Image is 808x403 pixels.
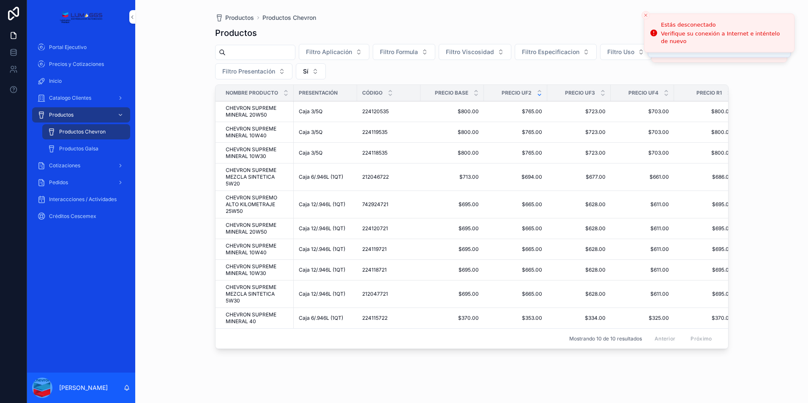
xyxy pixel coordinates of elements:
[552,108,606,115] a: $723.00
[362,201,388,208] span: 742924721
[32,40,130,55] a: Portal Ejecutivo
[49,213,96,220] span: Créditos Cescemex
[552,267,606,273] a: $628.00
[32,192,130,207] a: Interaccciones / Actividades
[426,108,479,115] a: $800.00
[362,225,415,232] a: 224120721
[49,61,104,68] span: Precios y Cotizaciones
[679,174,732,180] a: $686.00
[32,158,130,173] a: Cotizaciones
[226,105,289,118] span: CHEVRON SUPREME MINERAL 20W50
[426,225,479,232] span: $695.00
[616,129,669,136] span: $703.00
[552,201,606,208] a: $628.00
[362,174,415,180] a: 212046722
[226,311,289,325] a: CHEVRON SUPREME MINERAL 40
[661,21,787,29] div: Estás desconectado
[299,225,352,232] a: Caja 12/.946L (1QT)
[225,14,254,22] span: Productos
[296,63,326,79] button: Seleccionar botón
[552,291,606,297] a: $628.00
[502,90,532,96] span: Precio UF2
[616,291,669,297] span: $611.00
[426,267,479,273] span: $695.00
[226,284,289,304] a: CHEVRON SUPREME MEZCLA SINTETICA 5W30
[299,267,345,273] span: Caja 12/.946L (1QT)
[362,129,415,136] a: 224119535
[616,108,669,115] a: $703.00
[49,44,87,51] span: Portal Ejecutivo
[489,108,542,115] span: $765.00
[426,246,479,253] a: $695.00
[299,225,345,232] span: Caja 12/.946L (1QT)
[299,246,345,253] span: Caja 12/.946L (1QT)
[299,108,352,115] a: Caja 3/5Q
[299,150,352,156] a: Caja 3/5Q
[489,291,542,297] a: $665.00
[489,225,542,232] a: $665.00
[362,315,415,321] a: 224115722
[215,63,292,79] button: Seleccionar botón
[696,90,722,96] span: Precio R1
[679,267,732,273] a: $695.00
[426,174,479,180] a: $713.00
[679,225,732,232] a: $695.00
[32,175,130,190] a: Pedidos
[362,150,388,156] span: 224118535
[60,10,102,24] img: App logo
[299,150,322,156] span: Caja 3/5Q
[59,145,98,152] span: Productos Galsa
[616,201,669,208] a: $611.00
[32,74,130,89] a: Inicio
[299,315,343,321] span: Caja 6/.946L (1QT)
[299,246,352,253] a: Caja 12/.946L (1QT)
[299,315,352,321] a: Caja 6/.946L (1QT)
[226,222,289,235] a: CHEVRON SUPREME MINERAL 20W50
[679,108,732,115] a: $800.00
[552,129,606,136] span: $723.00
[489,150,542,156] span: $765.00
[226,167,289,187] span: CHEVRON SUPREME MEZCLA SINTETICA 5W20
[489,201,542,208] a: $665.00
[299,174,343,180] span: Caja 6/.946L (1QT)
[616,315,669,321] a: $325.00
[489,129,542,136] a: $765.00
[426,129,479,136] span: $800.00
[362,315,388,321] span: 224115722
[262,14,316,22] span: Productos Chevron
[299,44,369,60] button: Seleccionar botón
[616,150,669,156] a: $703.00
[373,44,435,60] button: Seleccionar botón
[679,150,732,156] span: $800.00
[426,315,479,321] span: $370.00
[49,78,62,84] span: Inicio
[299,129,322,136] span: Caja 3/5Q
[49,95,91,101] span: Catalogo Clientes
[362,225,388,232] span: 224120721
[552,174,606,180] a: $677.00
[226,90,278,96] span: Nombre Producto
[489,267,542,273] a: $665.00
[565,90,595,96] span: Precio UF3
[628,90,658,96] span: Precio UF4
[299,291,352,297] a: Caja 12/.946L (1QT)
[49,196,117,203] span: Interaccciones / Actividades
[49,179,68,186] span: Pedidos
[489,174,542,180] a: $694.00
[616,267,669,273] a: $611.00
[552,225,606,232] span: $628.00
[49,162,80,169] span: Cotizaciones
[607,48,634,56] span: Filtro Uso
